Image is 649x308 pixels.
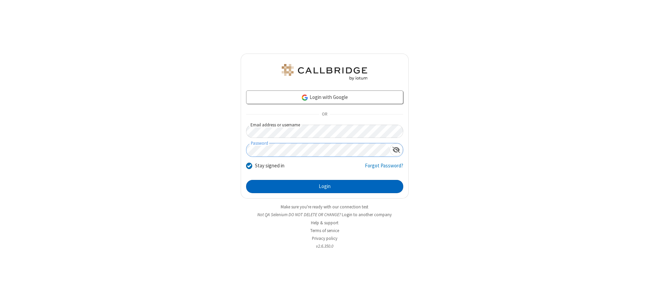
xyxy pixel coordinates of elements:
a: Privacy policy [312,235,337,241]
span: OR [319,110,330,119]
img: QA Selenium DO NOT DELETE OR CHANGE [280,64,369,80]
a: Make sure you're ready with our connection test [281,204,368,210]
li: v2.6.350.0 [241,243,409,249]
button: Login [246,180,403,193]
div: Show password [390,143,403,156]
a: Login with Google [246,90,403,104]
input: Password [246,143,390,157]
button: Login to another company [342,211,392,218]
li: Not QA Selenium DO NOT DELETE OR CHANGE? [241,211,409,218]
input: Email address or username [246,125,403,138]
label: Stay signed in [255,162,284,170]
img: google-icon.png [301,94,309,101]
a: Help & support [311,220,338,226]
a: Forgot Password? [365,162,403,175]
a: Terms of service [310,228,339,233]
